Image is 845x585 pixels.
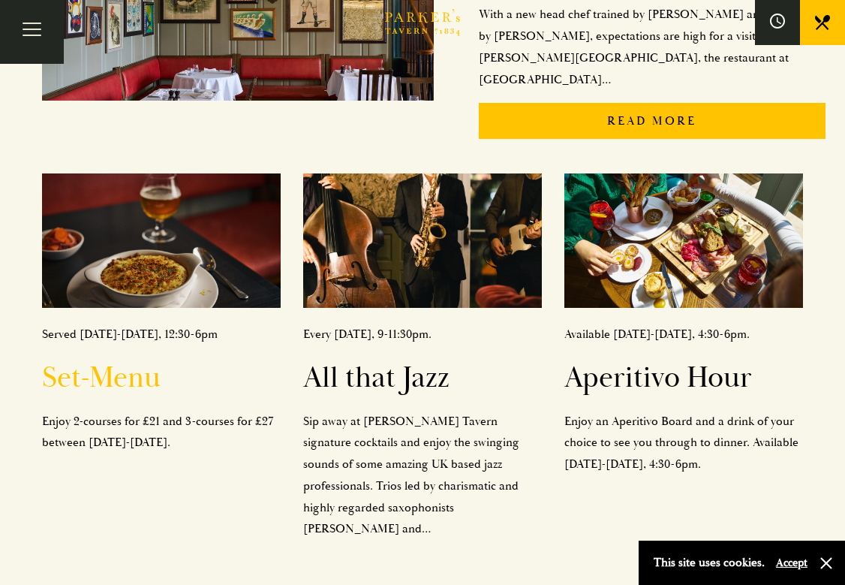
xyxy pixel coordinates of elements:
p: Read More [479,103,825,140]
a: Served [DATE]-[DATE], 12:30-6pmSet-MenuEnjoy 2-courses for £21 and 3-courses for £27 between [DAT... [42,173,281,454]
p: With a new head chef trained by [PERSON_NAME] and mentored by [PERSON_NAME], expectations are hig... [479,4,825,90]
p: Enjoy 2-courses for £21 and 3-courses for £27 between [DATE]-[DATE]. [42,411,281,454]
p: Available [DATE]-[DATE], 4:30-6pm. [564,324,803,345]
button: Close and accept [819,556,834,571]
a: Every [DATE], 9-11:30pm.All that JazzSip away at [PERSON_NAME] Tavern signature cocktails and enj... [303,173,542,540]
a: Available [DATE]-[DATE], 4:30-6pm.Aperitivo HourEnjoy an Aperitivo Board and a drink of your choi... [564,173,803,475]
p: This site uses cookies. [654,552,765,574]
p: Sip away at [PERSON_NAME] Tavern signature cocktails and enjoy the swinging sounds of some amazin... [303,411,542,541]
h2: All that Jazz [303,360,542,396]
p: Served [DATE]-[DATE], 12:30-6pm [42,324,281,345]
p: Enjoy an Aperitivo Board and a drink of your choice to see you through to dinner. Available [DATE... [564,411,803,475]
button: Accept [776,556,807,570]
h2: Set-Menu [42,360,281,396]
h2: Aperitivo Hour [564,360,803,396]
p: Every [DATE], 9-11:30pm. [303,324,542,345]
